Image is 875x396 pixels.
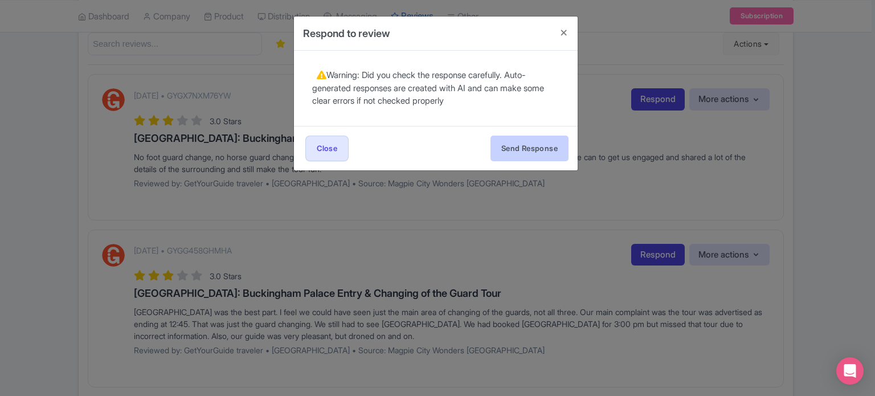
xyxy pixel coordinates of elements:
[490,136,569,161] button: Send Response
[312,69,559,108] div: Warning: Did you check the response carefully. Auto-generated responses are created with AI and c...
[550,17,578,49] button: Close
[303,26,390,41] h4: Respond to review
[836,357,864,385] div: Open Intercom Messenger
[305,136,349,161] a: Close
